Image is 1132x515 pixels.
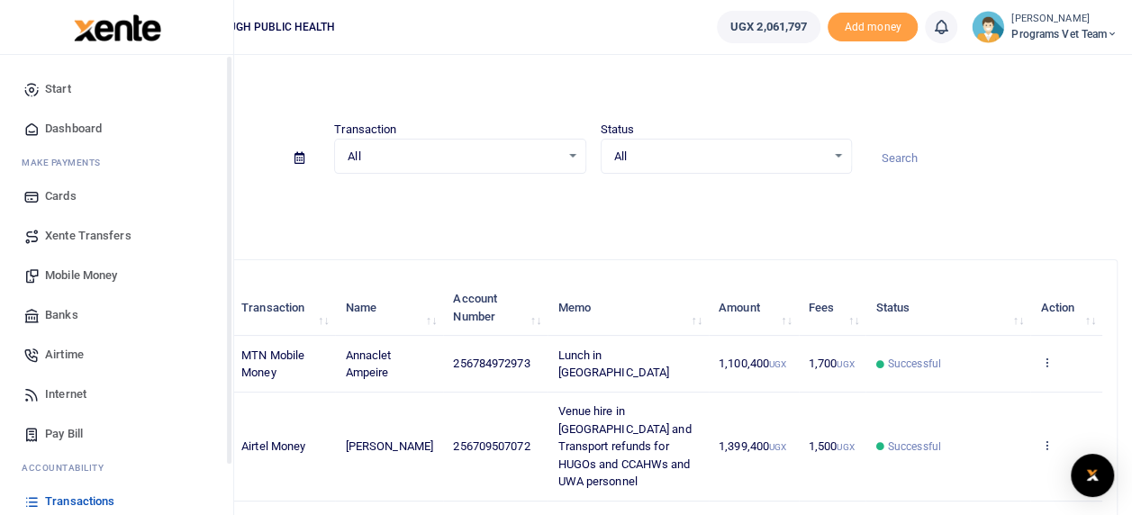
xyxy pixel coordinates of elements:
[68,77,1118,97] h4: Transactions
[1071,454,1114,497] div: Open Intercom Messenger
[14,454,219,482] li: Ac
[14,335,219,375] a: Airtime
[709,280,799,336] th: Amount: activate to sort column ascending
[14,414,219,454] a: Pay Bill
[45,187,77,205] span: Cards
[45,385,86,403] span: Internet
[45,492,114,510] span: Transactions
[828,19,918,32] a: Add money
[837,442,854,452] small: UGX
[346,439,433,453] span: [PERSON_NAME]
[45,306,78,324] span: Banks
[828,13,918,42] span: Add money
[548,280,709,336] th: Memo: activate to sort column ascending
[72,20,161,33] a: logo-small logo-large logo-large
[348,148,559,166] span: All
[68,195,1118,214] p: Download
[14,176,219,216] a: Cards
[45,227,131,245] span: Xente Transfers
[888,356,941,372] span: Successful
[14,149,219,176] li: M
[809,439,855,453] span: 1,500
[45,267,117,285] span: Mobile Money
[45,425,83,443] span: Pay Bill
[14,69,219,109] a: Start
[601,121,635,139] label: Status
[14,216,219,256] a: Xente Transfers
[14,256,219,295] a: Mobile Money
[335,280,443,336] th: Name: activate to sort column ascending
[45,80,71,98] span: Start
[865,280,1030,336] th: Status: activate to sort column ascending
[14,375,219,414] a: Internet
[972,11,1004,43] img: profile-user
[866,143,1118,174] input: Search
[769,359,786,369] small: UGX
[972,11,1118,43] a: profile-user [PERSON_NAME] Programs Vet Team
[799,280,866,336] th: Fees: activate to sort column ascending
[45,120,102,138] span: Dashboard
[1030,280,1102,336] th: Action: activate to sort column ascending
[557,404,691,488] span: Venue hire in [GEOGRAPHIC_DATA] and Transport refunds for HUGOs and CCAHWs and UWA personnel
[1011,12,1118,27] small: [PERSON_NAME]
[14,295,219,335] a: Banks
[809,357,855,370] span: 1,700
[1011,26,1118,42] span: Programs Vet Team
[443,280,548,336] th: Account Number: activate to sort column ascending
[346,348,392,380] span: Annaclet Ampeire
[453,439,530,453] span: 256709507072
[557,348,669,380] span: Lunch in [GEOGRAPHIC_DATA]
[828,13,918,42] li: Toup your wallet
[769,442,786,452] small: UGX
[35,461,104,474] span: countability
[74,14,161,41] img: logo-large
[14,109,219,149] a: Dashboard
[31,156,101,169] span: ake Payments
[888,438,941,455] span: Successful
[614,148,826,166] span: All
[719,357,786,370] span: 1,100,400
[45,346,84,364] span: Airtime
[837,359,854,369] small: UGX
[453,357,530,370] span: 256784972973
[231,280,336,336] th: Transaction: activate to sort column ascending
[241,348,304,380] span: MTN Mobile Money
[334,121,396,139] label: Transaction
[710,11,828,43] li: Wallet ballance
[719,439,786,453] span: 1,399,400
[241,439,305,453] span: Airtel Money
[730,18,807,36] span: UGX 2,061,797
[717,11,820,43] a: UGX 2,061,797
